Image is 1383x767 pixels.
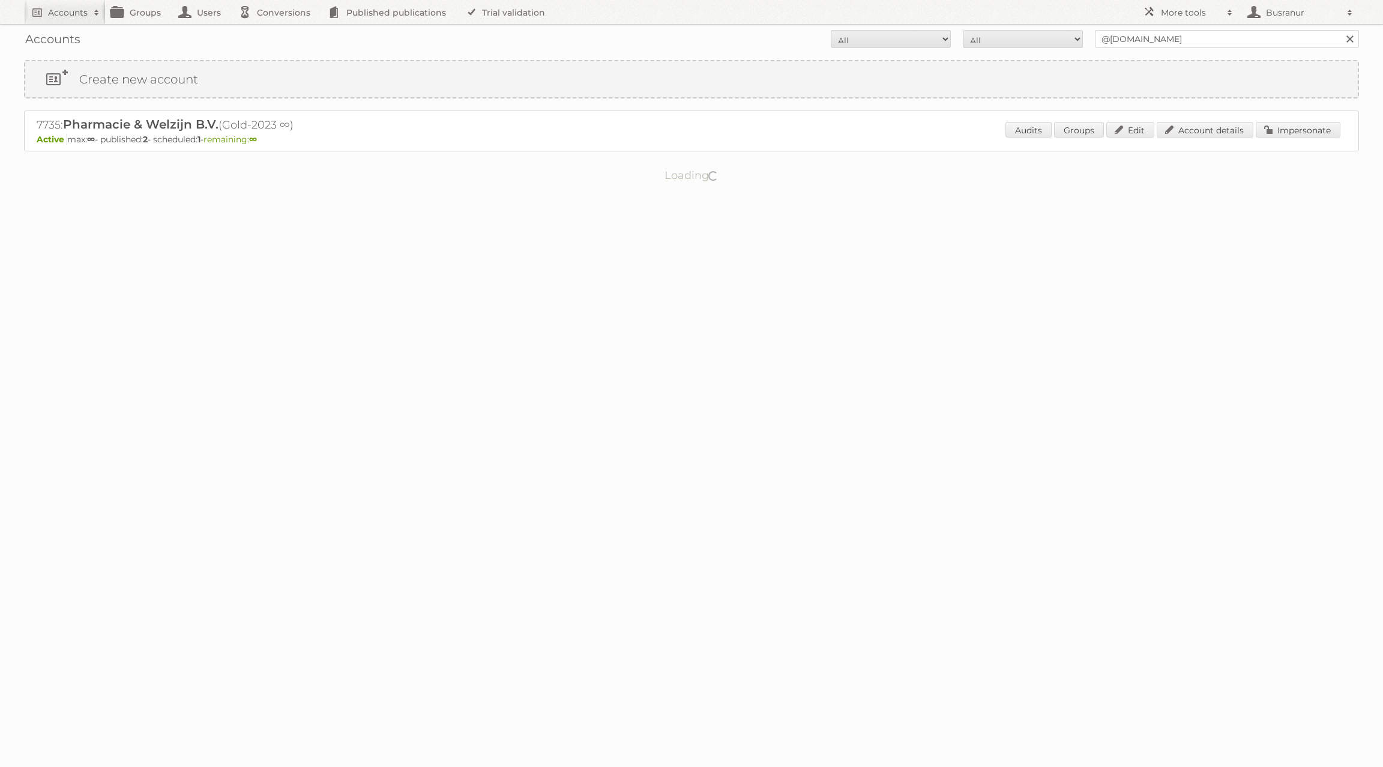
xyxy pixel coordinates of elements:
[143,134,148,145] strong: 2
[25,61,1358,97] a: Create new account
[63,117,218,132] span: Pharmacie & Welzijn B.V.
[87,134,95,145] strong: ∞
[48,7,88,19] h2: Accounts
[1005,122,1052,138] a: Audits
[37,134,1346,145] p: max: - published: - scheduled: -
[197,134,200,145] strong: 1
[37,134,67,145] span: Active
[1106,122,1154,138] a: Edit
[1263,7,1341,19] h2: Busranur
[1161,7,1221,19] h2: More tools
[1256,122,1340,138] a: Impersonate
[1054,122,1104,138] a: Groups
[203,134,257,145] span: remaining:
[37,117,457,133] h2: 7735: (Gold-2023 ∞)
[1157,122,1253,138] a: Account details
[249,134,257,145] strong: ∞
[627,163,757,187] p: Loading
